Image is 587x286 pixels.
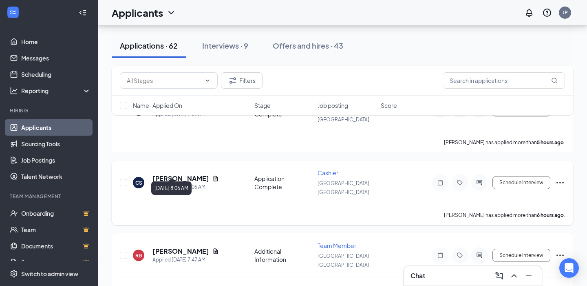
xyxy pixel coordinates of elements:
[254,174,313,191] div: Application Complete
[9,8,17,16] svg: WorkstreamLogo
[455,252,465,259] svg: Tag
[318,101,348,109] span: Job posting
[381,101,397,109] span: Score
[318,180,371,195] span: [GEOGRAPHIC_DATA], [GEOGRAPHIC_DATA]
[537,212,564,218] b: 6 hours ago
[551,77,558,84] svg: MagnifyingGlass
[21,152,91,168] a: Job Postings
[524,271,534,281] svg: Minimize
[228,76,238,85] svg: Filter
[135,179,142,186] div: CS
[10,87,18,95] svg: Analysis
[127,76,201,85] input: All Stages
[21,221,91,238] a: TeamCrown
[474,252,484,259] svg: ActiveChat
[493,269,506,282] button: ComposeMessage
[152,256,219,264] div: Applied [DATE] 7:47 AM
[21,119,91,136] a: Applicants
[318,169,338,177] span: Cashier
[474,179,484,186] svg: ActiveChat
[410,271,425,280] h3: Chat
[204,77,211,84] svg: ChevronDown
[21,205,91,221] a: OnboardingCrown
[443,72,565,89] input: Search in applications
[522,269,535,282] button: Minimize
[444,212,565,219] p: [PERSON_NAME] has applied more than .
[455,179,465,186] svg: Tag
[563,9,568,16] div: JP
[21,238,91,254] a: DocumentsCrown
[492,176,550,189] button: Schedule Interview
[202,40,248,51] div: Interviews · 9
[79,9,87,17] svg: Collapse
[555,250,565,260] svg: Ellipses
[10,270,18,278] svg: Settings
[21,50,91,66] a: Messages
[254,101,271,109] span: Stage
[508,269,521,282] button: ChevronUp
[537,139,564,145] b: 5 hours ago
[273,40,343,51] div: Offers and hires · 43
[559,258,579,278] div: Open Intercom Messenger
[435,179,445,186] svg: Note
[21,168,91,185] a: Talent Network
[10,193,89,200] div: Team Management
[21,136,91,152] a: Sourcing Tools
[444,139,565,146] p: [PERSON_NAME] has applied more than .
[21,270,78,278] div: Switch to admin view
[133,101,182,109] span: Name · Applied On
[135,252,142,259] div: RB
[509,271,519,281] svg: ChevronUp
[120,40,178,51] div: Applications · 62
[112,6,163,20] h1: Applicants
[555,178,565,188] svg: Ellipses
[494,271,504,281] svg: ComposeMessage
[318,253,371,268] span: [GEOGRAPHIC_DATA], [GEOGRAPHIC_DATA]
[318,242,356,249] span: Team Member
[254,247,313,264] div: Additional Information
[151,181,192,195] div: [DATE] 8:06 AM
[524,8,534,18] svg: Notifications
[435,252,445,259] svg: Note
[542,8,552,18] svg: QuestionInfo
[152,174,209,183] h5: [PERSON_NAME]
[212,248,219,255] svg: Document
[21,87,91,95] div: Reporting
[221,72,263,89] button: Filter Filters
[10,107,89,114] div: Hiring
[166,8,176,18] svg: ChevronDown
[492,249,550,262] button: Schedule Interview
[212,175,219,182] svg: Document
[21,34,91,50] a: Home
[152,247,209,256] h5: [PERSON_NAME]
[21,254,91,270] a: SurveysCrown
[21,66,91,83] a: Scheduling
